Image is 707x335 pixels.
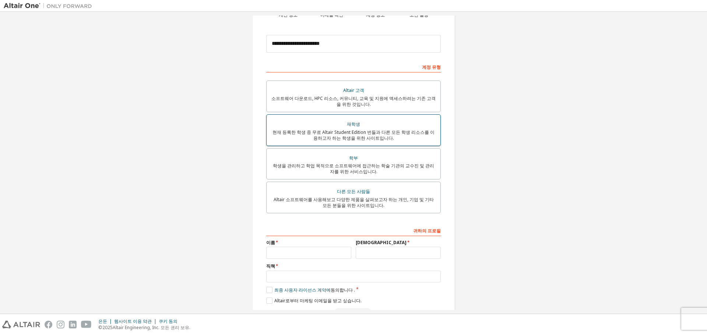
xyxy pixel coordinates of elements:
[266,308,441,319] div: Read and acccept EULA to continue
[159,318,177,324] font: 쿠키 동의
[266,263,275,269] font: 직책
[343,87,364,93] font: Altair 고객
[271,95,436,107] font: 소프트웨어 다운로드, HPC 리소스, 커뮤니티, 교육 및 지원에 액세스하려는 기존 고객을 위한 것입니다.
[274,287,331,293] font: 최종 사용자 라이선스 계약에
[81,321,92,328] img: youtube.svg
[272,129,435,141] font: 현재 등록한 학생 중 무료 Altair Student Edition 번들과 다른 모든 학생 리소스를 이용하고자 하는 학생을 위한 사이트입니다.
[413,228,441,234] font: 귀하의 프로필
[422,64,441,70] font: 계정 유형
[273,163,434,175] font: 학생을 관리하고 학업 목적으로 소프트웨어에 접근하는 학술 기관의 교수진 및 관리자를 위한 서비스입니다.
[274,297,362,304] font: Altair로부터 마케팅 이메일을 받고 싶습니다.
[4,2,96,10] img: 알타이르 원
[274,196,434,209] font: Altair 소프트웨어를 사용해보고 다양한 제품을 살펴보고자 하는 개인, 기업 및 기타 모든 분들을 위한 사이트입니다.
[349,155,358,161] font: 학부
[266,239,275,246] font: 이름
[69,321,77,328] img: linkedin.svg
[113,324,190,331] font: Altair Engineering, Inc. 모든 권리 보유.
[114,318,152,324] font: 웹사이트 이용 약관
[98,324,102,331] font: ©
[2,321,40,328] img: altair_logo.svg
[45,321,52,328] img: facebook.svg
[337,188,370,195] font: 다른 모든 사람들
[356,239,407,246] font: [DEMOGRAPHIC_DATA]
[331,287,355,293] font: 동의합니다 .
[102,324,113,331] font: 2025
[98,318,107,324] font: 은둔
[347,121,360,127] font: 재학생
[57,321,64,328] img: instagram.svg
